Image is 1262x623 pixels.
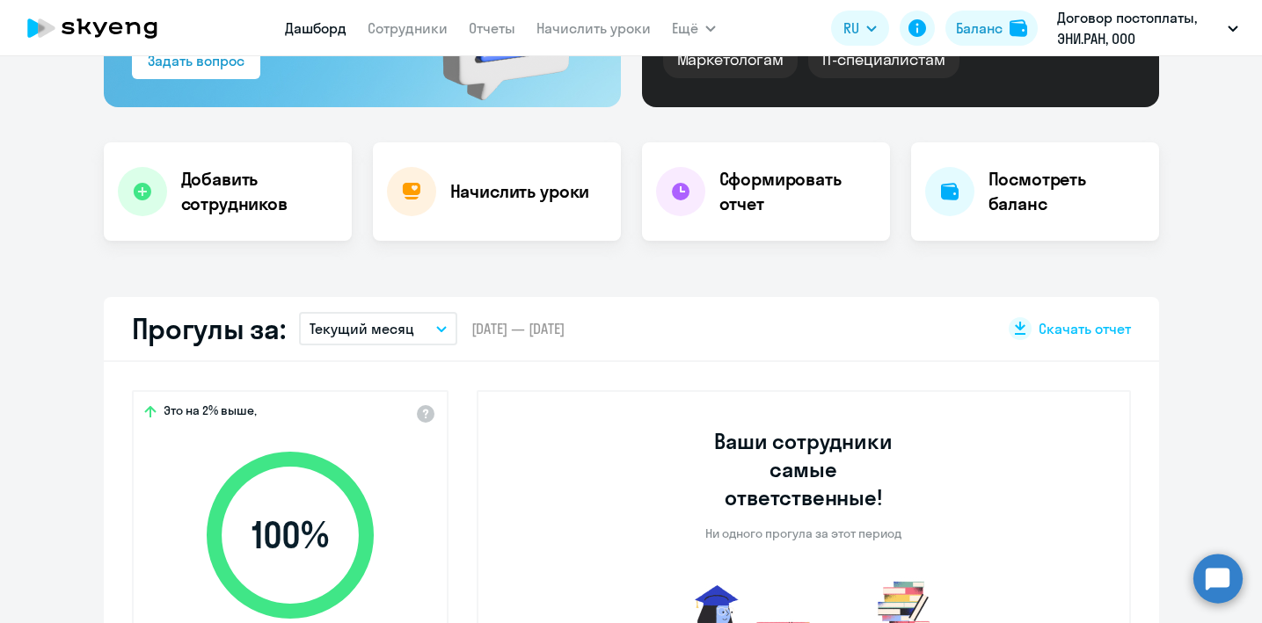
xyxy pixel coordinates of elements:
[672,18,698,39] span: Ещё
[181,167,338,216] h4: Добавить сотрудников
[148,50,244,71] div: Задать вопрос
[690,427,916,511] h3: Ваши сотрудники самые ответственные!
[368,19,448,37] a: Сотрудники
[843,18,859,39] span: RU
[1048,7,1247,49] button: Договор постоплаты, ЭНИ.РАН, ООО
[450,179,590,204] h4: Начислить уроки
[1039,319,1131,338] span: Скачать отчет
[164,402,257,424] span: Это на 2% выше,
[471,319,565,338] span: [DATE] — [DATE]
[299,312,457,345] button: Текущий месяц
[988,167,1145,216] h4: Посмотреть баланс
[1057,7,1221,49] p: Договор постоплаты, ЭНИ.РАН, ООО
[808,41,959,78] div: IT-специалистам
[189,514,391,556] span: 100 %
[132,311,286,346] h2: Прогулы за:
[310,318,414,339] p: Текущий месяц
[672,11,716,46] button: Ещё
[663,41,798,78] div: Маркетологам
[719,167,876,216] h4: Сформировать отчет
[285,19,347,37] a: Дашборд
[132,44,260,79] button: Задать вопрос
[956,18,1003,39] div: Баланс
[536,19,651,37] a: Начислить уроки
[945,11,1038,46] button: Балансbalance
[831,11,889,46] button: RU
[469,19,515,37] a: Отчеты
[705,525,901,541] p: Ни одного прогула за этот период
[1010,19,1027,37] img: balance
